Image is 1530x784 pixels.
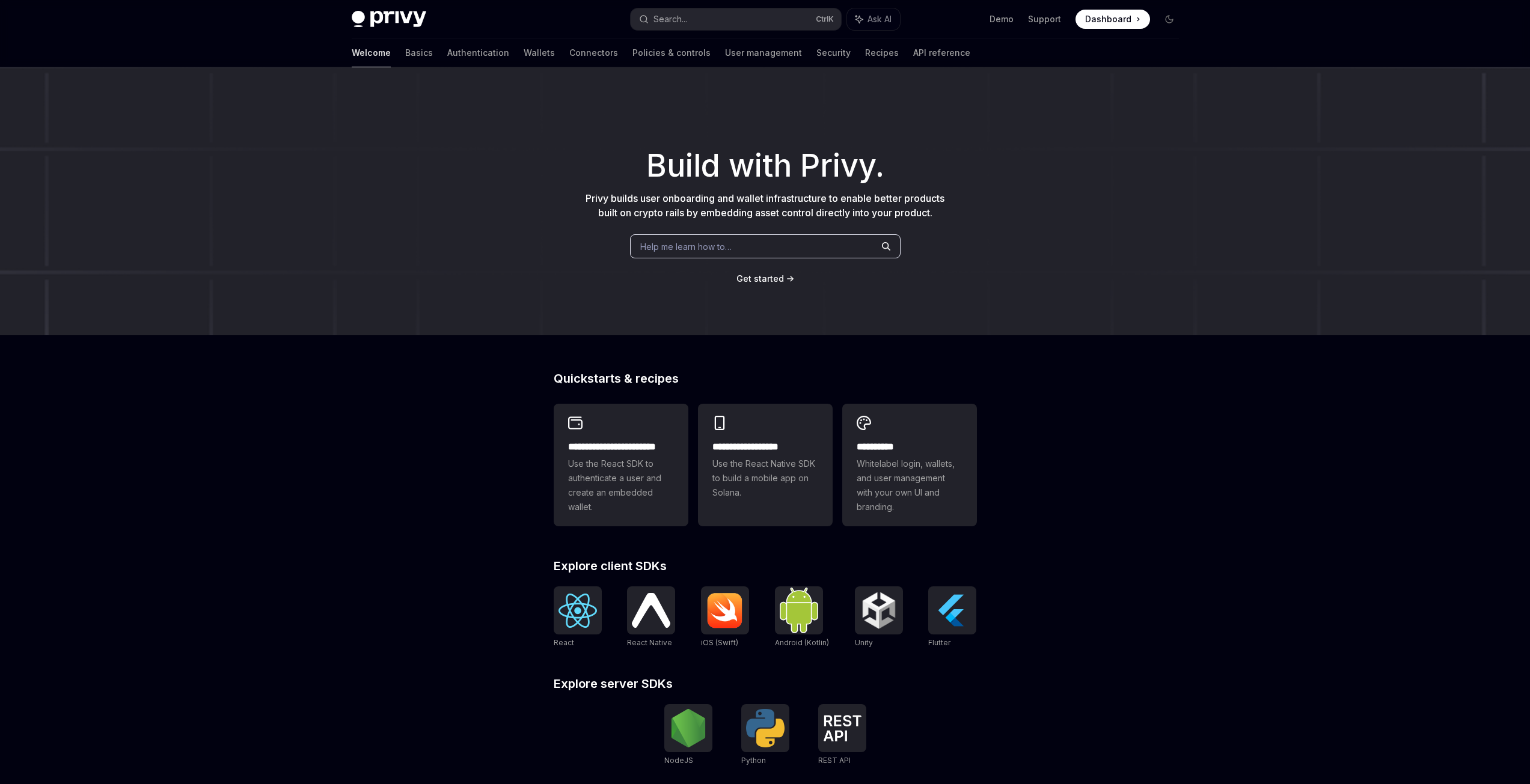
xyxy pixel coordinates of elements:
[913,38,970,67] a: API reference
[669,709,708,747] img: NodeJS
[775,586,829,649] a: Android (Kotlin)Android (Kotlin)
[524,38,555,67] a: Wallets
[823,715,861,741] img: REST API
[646,155,884,177] span: Build with Privy.
[632,593,670,627] img: React Native
[1160,10,1179,29] button: Toggle dark mode
[816,38,851,67] a: Security
[554,560,667,572] span: Explore client SDKs
[855,586,903,649] a: UnityUnity
[1085,13,1131,25] span: Dashboard
[1076,10,1150,29] a: Dashboard
[569,38,618,67] a: Connectors
[860,591,898,630] img: Unity
[1028,13,1061,25] a: Support
[775,638,829,647] span: Android (Kotlin)
[701,638,738,647] span: iOS (Swift)
[847,8,900,30] button: Ask AI
[857,457,962,514] span: Whitelabel login, wallets, and user management with your own UI and branding.
[352,11,426,28] img: dark logo
[818,704,866,767] a: REST APIREST API
[698,404,833,526] a: **** **** **** ***Use the React Native SDK to build a mobile app on Solana.
[554,372,679,384] span: Quickstarts & recipes
[741,756,766,765] span: Python
[706,592,744,628] img: iOS (Swift)
[653,12,687,26] div: Search...
[725,38,802,67] a: User management
[640,240,732,253] span: Help me learn how to…
[855,638,873,647] span: Unity
[736,273,784,284] span: Get started
[928,586,976,649] a: FlutterFlutter
[780,588,818,633] img: Android (Kotlin)
[701,586,749,649] a: iOS (Swift)iOS (Swift)
[586,192,944,219] span: Privy builds user onboarding and wallet infrastructure to enable better products built on crypto ...
[990,13,1014,25] a: Demo
[736,273,784,285] a: Get started
[865,38,899,67] a: Recipes
[554,678,673,690] span: Explore server SDKs
[933,591,972,630] img: Flutter
[664,704,712,767] a: NodeJSNodeJS
[627,586,675,649] a: React NativeReact Native
[558,594,597,628] img: React
[554,586,602,649] a: ReactReact
[405,38,433,67] a: Basics
[928,638,950,647] span: Flutter
[632,38,711,67] a: Policies & controls
[741,704,789,767] a: PythonPython
[631,8,841,30] button: Search...CtrlK
[568,457,674,514] span: Use the React SDK to authenticate a user and create an embedded wallet.
[746,709,785,747] img: Python
[868,13,892,25] span: Ask AI
[712,457,818,500] span: Use the React Native SDK to build a mobile app on Solana.
[352,38,391,67] a: Welcome
[816,14,834,24] span: Ctrl K
[664,756,693,765] span: NodeJS
[818,756,851,765] span: REST API
[447,38,509,67] a: Authentication
[842,404,977,526] a: **** *****Whitelabel login, wallets, and user management with your own UI and branding.
[627,638,672,647] span: React Native
[554,638,574,647] span: React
